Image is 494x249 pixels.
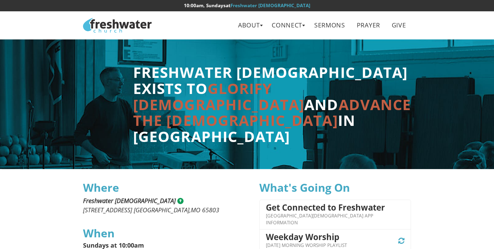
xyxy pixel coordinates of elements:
p: [DATE] Morning Worship Playlist [266,242,347,249]
span: Freshwater [DEMOGRAPHIC_DATA] [83,197,176,205]
h4: Get Connected to Freshwater [266,203,404,212]
time: 10:00am, Sundays [184,2,226,9]
a: Prayer [352,17,385,33]
address: , [83,196,235,215]
a: Give [387,17,411,33]
h3: Where [83,181,235,193]
p: [GEOGRAPHIC_DATA][DEMOGRAPHIC_DATA] App Information [266,212,404,226]
h4: Weekday Worship [266,233,347,241]
span: [GEOGRAPHIC_DATA] [134,206,189,214]
span: 65803 [202,206,219,214]
a: Sermons [309,17,350,33]
p: Sundays at 10:00am [83,242,235,249]
a: About [233,17,265,33]
span: advance the [DEMOGRAPHIC_DATA] [133,94,411,130]
h6: at [83,3,411,8]
span: [STREET_ADDRESS] [83,206,132,214]
span: Ongoing [398,237,405,245]
a: Freshwater [DEMOGRAPHIC_DATA] [231,2,310,9]
h3: When [83,227,235,239]
span: MO [191,206,200,214]
span: glorify [DEMOGRAPHIC_DATA] [133,78,304,114]
img: Freshwater Church [83,18,152,33]
h3: What's Going On [259,181,411,193]
a: Connect [267,17,308,33]
a: Get Connected to Freshwater [GEOGRAPHIC_DATA][DEMOGRAPHIC_DATA] App Information [266,202,404,227]
h2: Freshwater [DEMOGRAPHIC_DATA] exists to and in [GEOGRAPHIC_DATA] [133,64,411,144]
